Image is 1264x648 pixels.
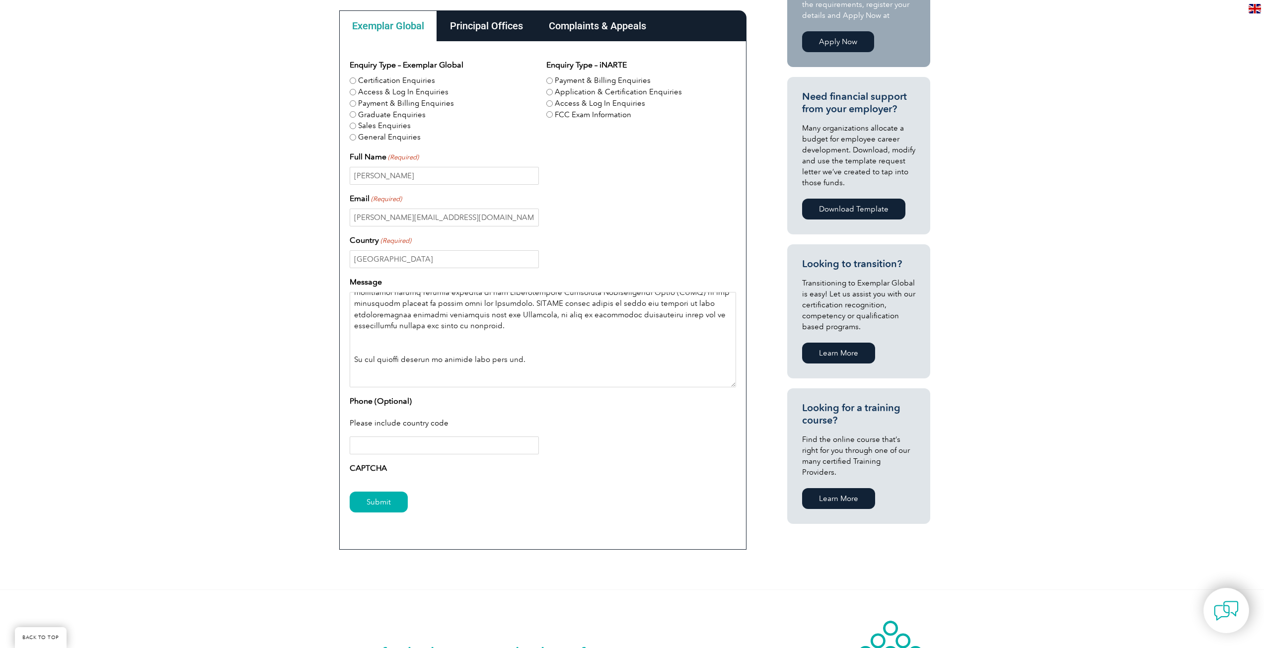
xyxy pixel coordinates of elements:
img: contact-chat.png [1214,598,1239,623]
div: Exemplar Global [339,10,437,41]
a: Learn More [802,488,875,509]
label: Sales Enquiries [358,120,411,132]
label: Message [350,276,382,288]
div: Principal Offices [437,10,536,41]
label: FCC Exam Information [555,109,631,121]
label: Payment & Billing Enquiries [555,75,651,86]
label: Email [350,193,402,205]
label: Graduate Enquiries [358,109,426,121]
label: Certification Enquiries [358,75,435,86]
label: Country [350,234,411,246]
label: Access & Log In Enquiries [555,98,645,109]
div: Complaints & Appeals [536,10,659,41]
span: (Required) [379,236,411,246]
p: Transitioning to Exemplar Global is easy! Let us assist you with our certification recognition, c... [802,278,915,332]
label: Phone (Optional) [350,395,412,407]
img: en [1249,4,1261,13]
input: Submit [350,492,408,512]
a: Apply Now [802,31,874,52]
label: Full Name [350,151,419,163]
legend: Enquiry Type – iNARTE [546,59,627,71]
span: (Required) [370,194,402,204]
h3: Need financial support from your employer? [802,90,915,115]
label: General Enquiries [358,132,421,143]
a: Learn More [802,343,875,363]
label: Payment & Billing Enquiries [358,98,454,109]
legend: Enquiry Type – Exemplar Global [350,59,463,71]
p: Many organizations allocate a budget for employee career development. Download, modify and use th... [802,123,915,188]
span: (Required) [387,152,419,162]
label: CAPTCHA [350,462,387,474]
p: Find the online course that’s right for you through one of our many certified Training Providers. [802,434,915,478]
h3: Looking for a training course? [802,402,915,427]
label: Application & Certification Enquiries [555,86,682,98]
a: BACK TO TOP [15,627,67,648]
a: Download Template [802,199,905,219]
div: Please include country code [350,411,736,437]
label: Access & Log In Enquiries [358,86,448,98]
h3: Looking to transition? [802,258,915,270]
